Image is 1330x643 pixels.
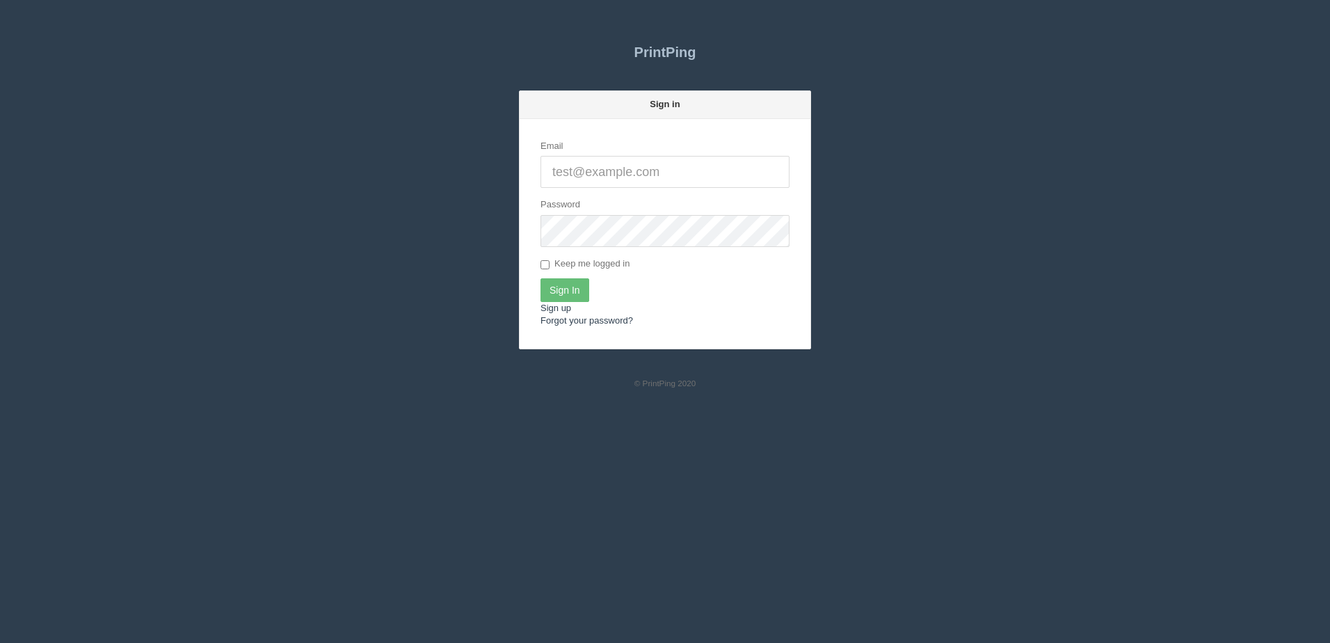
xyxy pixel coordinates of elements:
label: Password [540,198,580,212]
small: © PrintPing 2020 [634,379,696,388]
a: PrintPing [519,35,811,70]
a: Sign up [540,303,571,313]
input: Keep me logged in [540,260,550,269]
label: Email [540,140,563,153]
a: Forgot your password? [540,315,633,326]
input: test@example.com [540,156,790,188]
input: Sign In [540,278,589,302]
strong: Sign in [650,99,680,109]
label: Keep me logged in [540,257,630,271]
